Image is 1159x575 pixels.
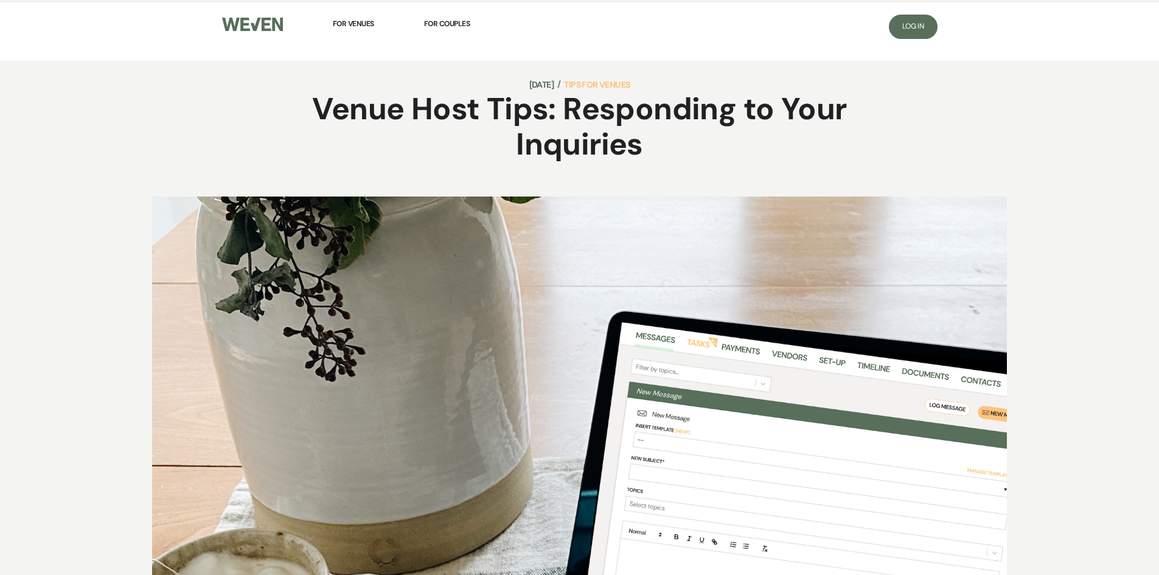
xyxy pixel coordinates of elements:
[333,10,374,37] a: For Venues
[222,18,283,32] img: Weven Logo
[529,77,554,92] time: [DATE]
[564,77,630,92] a: Tips for Venues
[303,92,857,162] h1: Venue Host Tips: Responding to Your Inquiries
[889,15,937,39] a: Log In
[424,10,470,37] a: For Couples
[424,19,470,29] span: For Couples
[902,21,924,31] span: Log In
[557,77,560,91] span: /
[333,19,374,29] span: For Venues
